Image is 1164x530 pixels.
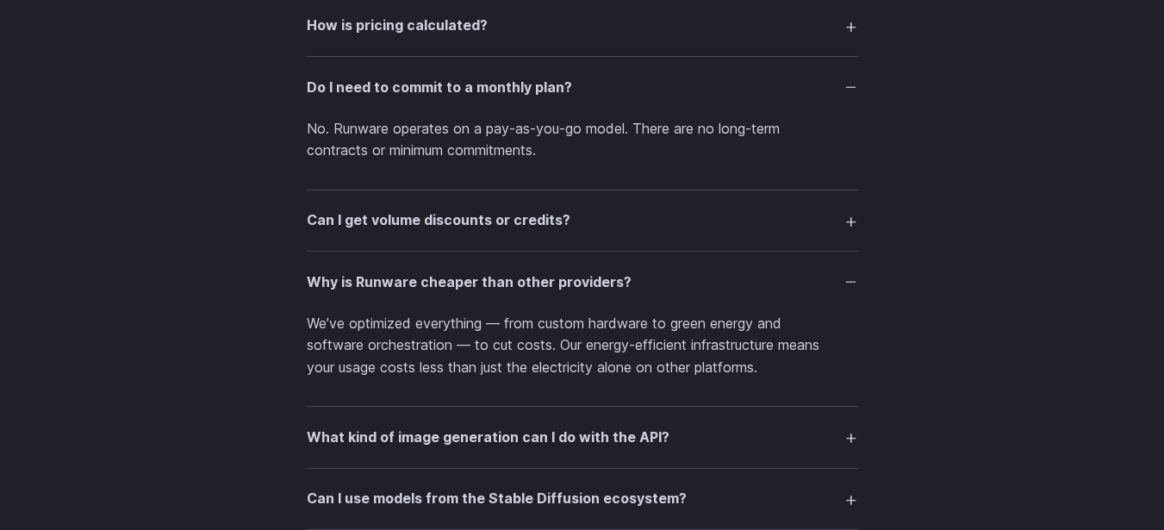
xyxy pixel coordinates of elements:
[307,15,488,37] h3: How is pricing calculated?
[307,209,570,232] h3: Can I get volume discounts or credits?
[307,204,858,237] summary: Can I get volume discounts or credits?
[307,421,858,453] summary: What kind of image generation can I do with the API?
[307,313,858,379] p: We’ve optimized everything — from custom hardware to green energy and software orchestration — to...
[307,71,858,103] summary: Do I need to commit to a monthly plan?
[307,77,572,99] h3: Do I need to commit to a monthly plan?
[307,488,687,510] h3: Can I use models from the Stable Diffusion ecosystem?
[307,118,858,162] p: No. Runware operates on a pay-as-you-go model. There are no long-term contracts or minimum commit...
[307,265,858,298] summary: Why is Runware cheaper than other providers?
[307,9,858,42] summary: How is pricing calculated?
[307,483,858,515] summary: Can I use models from the Stable Diffusion ecosystem?
[307,427,669,449] h3: What kind of image generation can I do with the API?
[307,271,632,294] h3: Why is Runware cheaper than other providers?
